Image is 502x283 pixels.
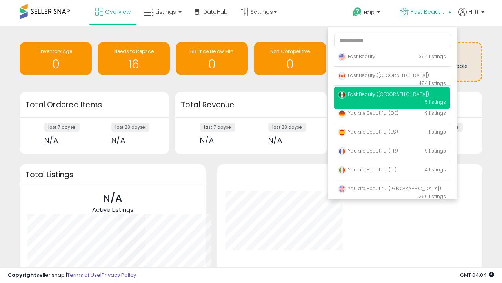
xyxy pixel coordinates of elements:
[200,136,245,144] div: N/A
[111,123,149,132] label: last 30 days
[338,166,346,174] img: italy.png
[25,172,200,178] h3: Total Listings
[254,42,326,75] a: Non Competitive 0
[8,272,136,279] div: seller snap | |
[111,136,155,144] div: N/A
[203,8,228,16] span: DataHub
[338,72,429,79] span: Fast Beauty ([GEOGRAPHIC_DATA])
[92,191,133,206] p: N/A
[411,8,446,16] span: Fast Beauty ([GEOGRAPHIC_DATA])
[418,80,446,86] span: 484 listings
[102,58,166,71] h1: 16
[114,48,154,55] span: Needs to Reprice
[460,271,494,279] span: 2025-09-13 04:04 GMT
[20,42,92,75] a: Inventory Age 0
[458,8,484,26] a: Hi IT
[181,99,321,110] h3: Total Revenue
[258,58,322,71] h1: 0
[105,8,131,16] span: Overview
[425,166,446,173] span: 4 listings
[180,58,244,71] h1: 0
[338,147,346,155] img: france.png
[424,147,446,154] span: 19 listings
[102,271,136,279] a: Privacy Policy
[156,8,176,16] span: Listings
[338,129,398,135] span: You are Beautiful (ES)
[268,123,306,132] label: last 30 days
[338,72,346,80] img: canada.png
[92,206,133,214] span: Active Listings
[338,129,346,136] img: spain.png
[338,110,398,116] span: You are Beautiful (DE)
[200,123,235,132] label: last 7 days
[346,1,393,26] a: Help
[338,91,346,99] img: mexico.png
[364,9,375,16] span: Help
[425,110,446,116] span: 9 listings
[338,53,375,60] span: Fast Beauty
[44,123,80,132] label: last 7 days
[44,136,88,144] div: N/A
[8,271,36,279] strong: Copyright
[338,166,397,173] span: You are Beautiful (IT)
[338,53,346,61] img: usa.png
[98,42,170,75] a: Needs to Reprice 16
[270,48,310,55] span: Non Competitive
[352,7,362,17] i: Get Help
[40,48,72,55] span: Inventory Age
[338,185,346,193] img: uk.png
[338,147,398,154] span: You are Beautiful (FR)
[24,58,88,71] h1: 0
[190,48,233,55] span: BB Price Below Min
[338,185,441,192] span: You are Beautiful ([GEOGRAPHIC_DATA])
[418,193,446,200] span: 266 listings
[338,110,346,118] img: germany.png
[25,99,163,110] h3: Total Ordered Items
[419,53,446,60] span: 394 listings
[469,8,479,16] span: Hi IT
[67,271,100,279] a: Terms of Use
[427,129,446,135] span: 1 listings
[424,99,446,105] span: 15 listings
[176,42,248,75] a: BB Price Below Min 0
[338,91,429,97] span: Fast Beauty ([GEOGRAPHIC_DATA])
[268,136,313,144] div: N/A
